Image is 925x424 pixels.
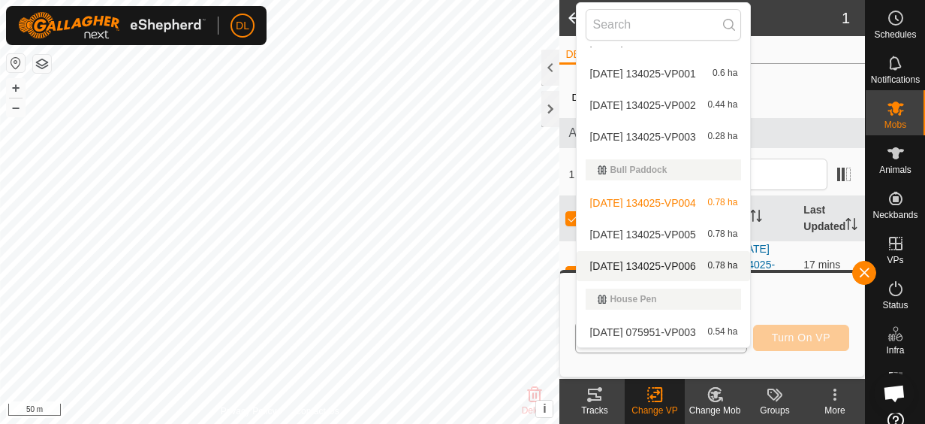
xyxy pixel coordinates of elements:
[7,79,25,97] button: +
[589,327,695,338] span: [DATE] 075951-VP003
[577,122,750,152] li: 2025-09-19 134025-VP003
[713,68,737,79] span: 0.6 ha
[18,12,206,39] img: Gallagher Logo
[294,404,339,418] a: Contact Us
[33,55,51,73] button: Map Layers
[221,404,277,418] a: Privacy Policy
[625,404,685,417] div: Change VP
[753,325,849,351] button: Turn On VP
[874,373,914,413] div: Open chat
[879,165,911,174] span: Animals
[589,198,695,208] span: [DATE] 134025-VP004
[884,120,906,129] span: Mobs
[872,210,917,220] span: Neckbands
[707,229,737,240] span: 0.78 ha
[543,402,546,415] span: i
[571,92,622,103] label: Description
[707,132,737,142] span: 0.28 ha
[874,30,916,39] span: Schedules
[7,54,25,72] button: Reset Map
[565,404,625,417] div: Tracks
[559,47,614,65] li: DETAILS
[577,188,750,218] li: 2025-09-19 134025-VP004
[589,68,695,79] span: [DATE] 134025-VP001
[886,346,904,355] span: Infra
[589,261,695,271] span: [DATE] 134025-VP006
[536,401,553,417] button: i
[731,196,798,241] th: VP
[577,59,750,89] li: 2025-09-19 134025-VP001
[887,256,903,265] span: VPs
[750,212,762,224] p-sorticon: Activate to sort
[797,196,865,241] th: Last Updated
[707,327,737,338] span: 0.54 ha
[577,90,750,120] li: 2025-09-19 134025-VP002
[871,75,920,84] span: Notifications
[707,198,737,208] span: 0.78 ha
[745,404,805,417] div: Groups
[803,259,840,286] span: 12 Oct 2025, 2:02 pm
[568,124,856,142] span: Animals in This Mob
[589,100,695,111] span: [DATE] 134025-VP002
[7,98,25,117] button: –
[577,220,750,250] li: 2025-09-19 134025-VP005
[845,220,857,232] p-sorticon: Activate to sort
[877,391,914,400] span: Heatmap
[236,18,249,34] span: DL
[707,100,737,111] span: 0.44 ha
[737,243,775,287] a: [DATE] 134025-VP004
[805,404,865,417] div: More
[707,261,737,271] span: 0.78 ha
[568,167,645,183] span: 1 selected of 1
[598,295,729,304] div: House Pen
[842,7,850,29] span: 1
[598,165,729,174] div: Bull Paddock
[577,317,750,347] li: 2025-10-01 075951-VP003
[772,332,830,344] span: Turn On VP
[589,229,695,240] span: [DATE] 134025-VP005
[586,9,741,41] input: Search
[589,132,695,142] span: [DATE] 134025-VP003
[882,301,908,310] span: Status
[577,251,750,281] li: 2025-09-19 134025-VP006
[685,404,745,417] div: Change Mob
